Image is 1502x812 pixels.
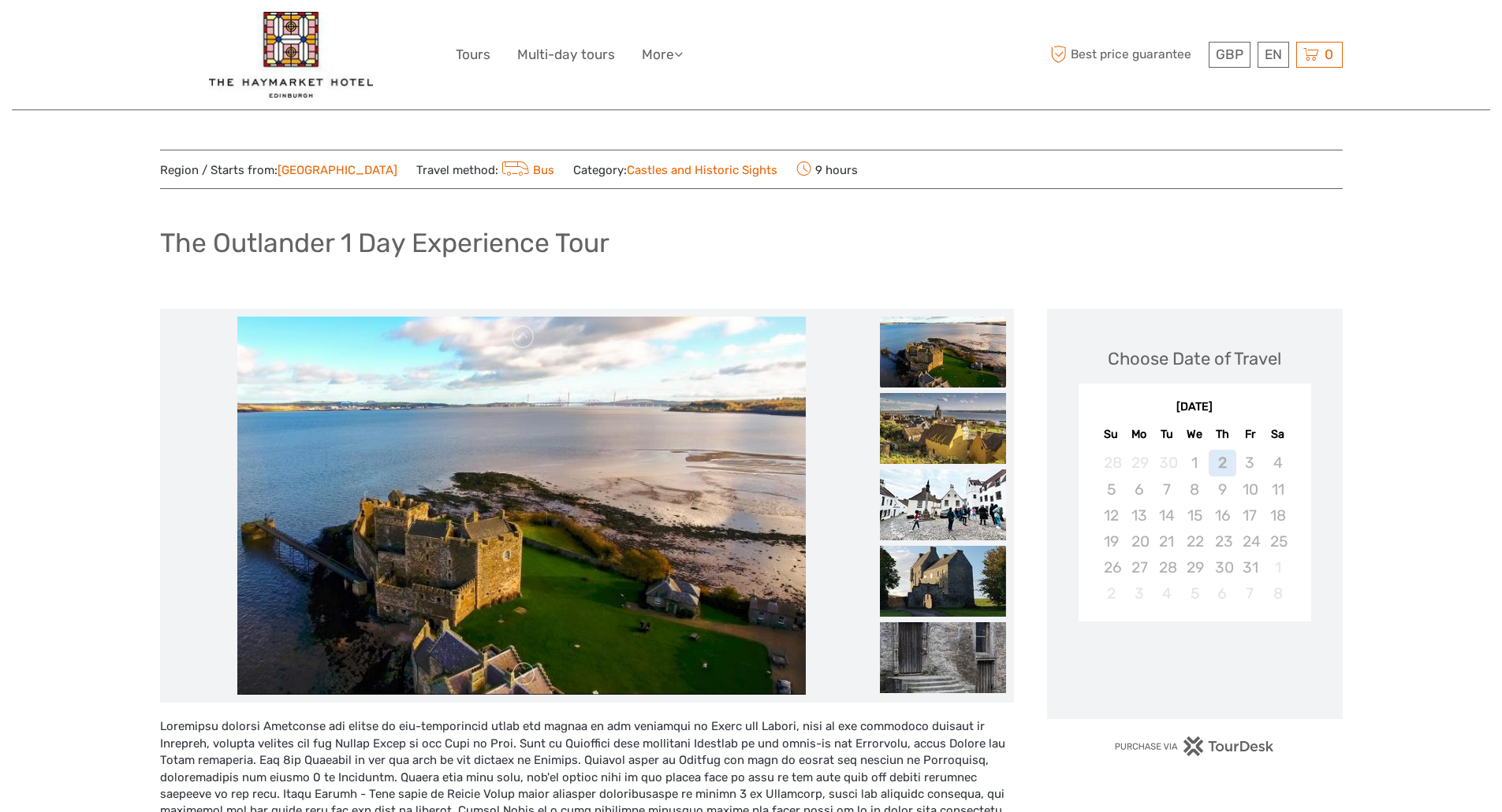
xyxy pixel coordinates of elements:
[627,163,777,177] a: Castles and Historic Sights
[880,622,1006,693] img: e3d2b0bb47624dedb202d36617479c48_slider_thumbnail.jpg
[1125,554,1153,580] div: Not available Monday, October 27th, 2025
[1125,424,1153,445] div: Mo
[1264,450,1291,476] div: Not available Saturday, October 4th, 2025
[498,163,555,177] a: Bus
[1216,46,1243,62] span: GBP
[1264,476,1291,502] div: Not available Saturday, October 11th, 2025
[1258,42,1289,68] div: EN
[237,317,805,695] img: 0cdc3c9988444842a31822c3302afe19_main_slider.jpg
[796,158,858,180] span: 9 hours
[1098,554,1125,580] div: Not available Sunday, October 26th, 2025
[1153,502,1180,528] div: Not available Tuesday, October 14th, 2025
[1236,476,1264,502] div: Not available Friday, October 10th, 2025
[642,43,683,66] a: More
[1180,502,1208,528] div: Not available Wednesday, October 15th, 2025
[1209,450,1236,476] div: Not available Thursday, October 2nd, 2025
[1125,528,1153,554] div: Not available Monday, October 20th, 2025
[1264,424,1291,445] div: Sa
[1125,450,1153,476] div: Not available Monday, September 29th, 2025
[1264,580,1291,606] div: Not available Saturday, November 8th, 2025
[1079,399,1311,416] div: [DATE]
[1098,424,1125,445] div: Su
[1236,528,1264,554] div: Not available Friday, October 24th, 2025
[1153,450,1180,476] div: Not available Tuesday, September 30th, 2025
[1153,554,1180,580] div: Not available Tuesday, October 28th, 2025
[1264,528,1291,554] div: Not available Saturday, October 25th, 2025
[1098,450,1125,476] div: Not available Sunday, September 28th, 2025
[1180,424,1208,445] div: We
[1190,662,1200,673] div: Loading...
[517,43,615,66] a: Multi-day tours
[1264,554,1291,580] div: Not available Saturday, November 1st, 2025
[880,317,1006,387] img: 0cdc3c9988444842a31822c3302afe19_slider_thumbnail.jpg
[1153,476,1180,502] div: Not available Tuesday, October 7th, 2025
[1180,528,1208,554] div: Not available Wednesday, October 22nd, 2025
[1209,424,1236,445] div: Th
[1153,424,1180,445] div: Tu
[1236,580,1264,606] div: Not available Friday, November 7th, 2025
[1098,528,1125,554] div: Not available Sunday, October 19th, 2025
[1180,554,1208,580] div: Not available Wednesday, October 29th, 2025
[1209,580,1236,606] div: Not available Thursday, November 6th, 2025
[1236,502,1264,528] div: Not available Friday, October 17th, 2025
[880,546,1006,617] img: a4e5db0dd8aa4e8ebb7c3f6579cd22f7_slider_thumbnail.jpg
[1108,347,1281,371] div: Choose Date of Travel
[1180,450,1208,476] div: Not available Wednesday, October 1st, 2025
[1236,424,1264,445] div: Fr
[1236,554,1264,580] div: Not available Friday, October 31st, 2025
[278,163,397,177] a: [GEOGRAPHIC_DATA]
[1098,580,1125,606] div: Not available Sunday, November 2nd, 2025
[1098,476,1125,502] div: Not available Sunday, October 5th, 2025
[209,12,373,98] img: 2426-e9e67c72-e0e4-4676-a79c-1d31c490165d_logo_big.jpg
[1322,46,1336,62] span: 0
[1153,528,1180,554] div: Not available Tuesday, October 21st, 2025
[1153,580,1180,606] div: Not available Tuesday, November 4th, 2025
[416,158,555,180] span: Travel method:
[1209,476,1236,502] div: Not available Thursday, October 9th, 2025
[880,469,1006,540] img: 5ac150d854c844f5a28115ff4206bb67_slider_thumbnail.jpg
[1209,554,1236,580] div: Not available Thursday, October 30th, 2025
[456,43,490,66] a: Tours
[160,227,609,259] h1: The Outlander 1 Day Experience Tour
[1209,528,1236,554] div: Not available Thursday, October 23rd, 2025
[1125,502,1153,528] div: Not available Monday, October 13th, 2025
[1047,42,1205,68] span: Best price guarantee
[1180,476,1208,502] div: Not available Wednesday, October 8th, 2025
[1209,502,1236,528] div: Not available Thursday, October 16th, 2025
[1083,450,1306,606] div: month 2025-10
[1180,580,1208,606] div: Not available Wednesday, November 5th, 2025
[1125,580,1153,606] div: Not available Monday, November 3rd, 2025
[160,162,397,179] span: Region / Starts from:
[1264,502,1291,528] div: Not available Saturday, October 18th, 2025
[1236,450,1264,476] div: Not available Friday, October 3rd, 2025
[1125,476,1153,502] div: Not available Monday, October 6th, 2025
[1098,502,1125,528] div: Not available Sunday, October 12th, 2025
[880,393,1006,464] img: 69dc3847c60345a1adfed6f742576e90_slider_thumbnail.jpg
[1114,736,1274,756] img: PurchaseViaTourDesk.png
[573,162,777,179] span: Category:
